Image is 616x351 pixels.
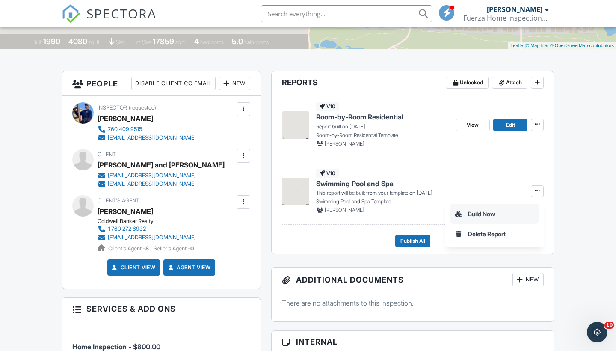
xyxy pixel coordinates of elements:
[261,5,432,22] input: Search everything...
[153,37,174,46] div: 17859
[62,71,261,96] h3: People
[98,233,196,242] a: [EMAIL_ADDRESS][DOMAIN_NAME]
[98,171,218,180] a: [EMAIL_ADDRESS][DOMAIN_NAME]
[110,263,156,272] a: Client View
[116,39,125,45] span: slab
[98,104,127,111] span: Inspector
[68,37,87,46] div: 4080
[190,245,194,252] strong: 0
[129,104,156,111] span: (requested)
[463,14,549,22] div: Fuerza Home Inspections LLC
[98,125,196,134] a: 760.409.9515
[98,197,139,204] span: Client's Agent
[108,245,150,252] span: Client's Agent -
[108,234,196,241] div: [EMAIL_ADDRESS][DOMAIN_NAME]
[98,134,196,142] a: [EMAIL_ADDRESS][DOMAIN_NAME]
[244,39,269,45] span: bathrooms
[62,298,261,320] h3: Services & Add ons
[154,245,194,252] span: Seller's Agent -
[487,5,542,14] div: [PERSON_NAME]
[232,37,243,46] div: 5.0
[272,268,554,292] h3: Additional Documents
[526,43,549,48] a: © MapTiler
[108,126,142,133] div: 760.409.9515
[131,77,216,90] div: Disable Client CC Email
[98,151,116,158] span: Client
[512,273,544,286] div: New
[98,180,218,188] a: [EMAIL_ADDRESS][DOMAIN_NAME]
[72,342,160,351] span: Home Inspection - $800.00
[604,322,614,329] span: 10
[89,39,101,45] span: sq. ft.
[508,42,616,49] div: |
[98,112,153,125] div: [PERSON_NAME]
[200,39,224,45] span: bedrooms
[510,43,524,48] a: Leaflet
[166,263,210,272] a: Agent View
[98,158,225,171] div: [PERSON_NAME] and [PERSON_NAME]
[98,218,203,225] div: Coldwell Banker Realty
[33,39,42,45] span: Built
[62,4,80,23] img: The Best Home Inspection Software - Spectora
[550,43,614,48] a: © OpenStreetMap contributors
[219,77,250,90] div: New
[108,172,196,179] div: [EMAIL_ADDRESS][DOMAIN_NAME]
[43,37,60,46] div: 1990
[98,205,153,218] a: [PERSON_NAME]
[175,39,186,45] span: sq.ft.
[133,39,151,45] span: Lot Size
[194,37,199,46] div: 4
[86,4,157,22] span: SPECTORA
[108,134,196,141] div: [EMAIL_ADDRESS][DOMAIN_NAME]
[98,225,196,233] a: 1 760 272 6932
[108,181,196,187] div: [EMAIL_ADDRESS][DOMAIN_NAME]
[62,12,157,30] a: SPECTORA
[282,298,544,308] p: There are no attachments to this inspection.
[108,226,146,232] div: 1 760 272 6932
[145,245,149,252] strong: 8
[587,322,607,342] iframe: Intercom live chat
